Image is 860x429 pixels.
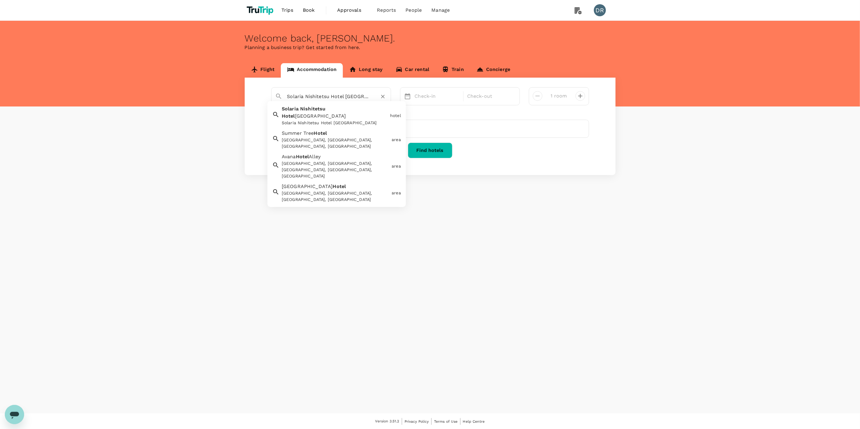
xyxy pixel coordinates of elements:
[282,190,389,203] div: [GEOGRAPHIC_DATA], [GEOGRAPHIC_DATA], [GEOGRAPHIC_DATA], [GEOGRAPHIC_DATA]
[337,7,368,14] span: Approvals
[245,63,281,78] a: Flight
[281,7,293,14] span: Trips
[387,96,388,97] button: Close
[314,130,327,136] span: Hotel
[405,419,429,424] span: Privacy Policy
[309,154,321,159] span: Alley
[245,44,616,51] p: Planning a business trip? Get started from here.
[282,137,389,150] div: [GEOGRAPHIC_DATA], [GEOGRAPHIC_DATA], [GEOGRAPHIC_DATA], [GEOGRAPHIC_DATA]
[392,163,401,169] div: area
[271,110,589,117] div: Travellers
[281,63,343,78] a: Accommodation
[576,91,585,101] button: decrease
[434,419,458,424] span: Terms of Use
[470,63,517,78] a: Concierge
[303,7,315,14] span: Book
[282,154,296,159] span: Avana
[408,143,452,158] button: Find hotels
[467,93,512,100] p: Check-out
[431,7,450,14] span: Manage
[405,418,429,425] a: Privacy Policy
[547,91,571,101] input: Add rooms
[5,405,24,424] iframe: Button to launch messaging window
[282,120,388,126] div: Solaria Nishitetsu Hotel [GEOGRAPHIC_DATA]
[415,93,460,100] p: Check-in
[282,130,314,136] span: Summer Tree
[434,418,458,425] a: Terms of Use
[390,113,401,119] div: hotel
[295,113,346,119] span: [GEOGRAPHIC_DATA]
[245,33,616,44] div: Welcome back , [PERSON_NAME] .
[343,63,389,78] a: Long stay
[375,418,399,424] span: Version 3.51.2
[282,160,389,179] div: [GEOGRAPHIC_DATA], [GEOGRAPHIC_DATA], [GEOGRAPHIC_DATA], [GEOGRAPHIC_DATA], [GEOGRAPHIC_DATA]
[282,113,295,119] span: Hotel
[282,184,333,189] span: [GEOGRAPHIC_DATA]
[287,92,370,101] input: Search cities, hotels, work locations
[392,190,401,196] div: area
[379,92,387,101] button: Clear
[377,7,396,14] span: Reports
[389,63,436,78] a: Car rental
[463,418,485,425] a: Help Centre
[300,106,326,112] span: Nishitetsu
[296,154,309,159] span: Hotel
[406,7,422,14] span: People
[392,137,401,143] div: area
[282,106,299,112] span: Solaria
[594,4,606,16] div: DR
[333,184,346,189] span: Hotel
[436,63,470,78] a: Train
[245,4,277,17] img: TruTrip logo
[463,419,485,424] span: Help Centre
